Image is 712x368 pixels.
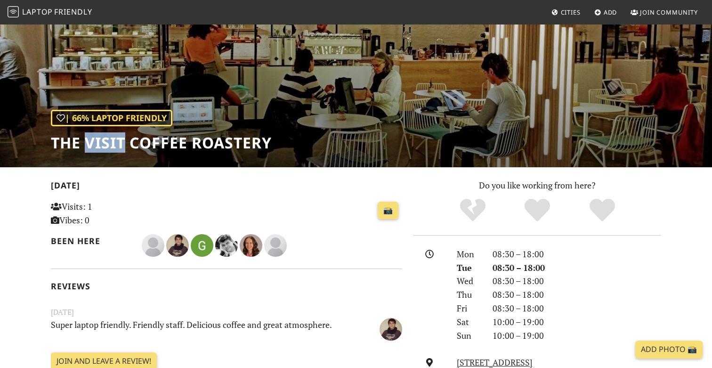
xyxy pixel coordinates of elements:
div: 08:30 – 18:00 [487,261,667,275]
span: Abdelkader Temani [380,322,402,334]
span: Kaja Tegtmeier [264,239,287,250]
div: Sat [451,315,487,329]
img: 2507-gaurish.jpg [191,234,213,257]
p: Do you like working from here? [413,179,661,192]
div: Tue [451,261,487,275]
div: 08:30 – 18:00 [487,302,667,315]
a: [STREET_ADDRESS] [457,357,533,368]
div: Wed [451,274,487,288]
img: blank-535327c66bd565773addf3077783bbfce4b00ec00e9fd257753287c682c7fa38.png [264,234,287,257]
h2: Been here [51,236,130,246]
a: 📸 [378,202,398,220]
img: LaptopFriendly [8,6,19,17]
div: No [440,197,505,223]
span: Tofu [142,239,166,250]
div: 08:30 – 18:00 [487,274,667,288]
div: 08:30 – 18:00 [487,247,667,261]
div: | 66% Laptop Friendly [51,110,172,126]
h2: [DATE] [51,180,402,194]
p: Super laptop friendly. Friendly staff. Delicious coffee and great atmosphere. [45,318,348,339]
h1: The Visit Coffee Roastery [51,134,272,152]
div: Mon [451,247,487,261]
a: Join Community [627,4,702,21]
img: 2731-abdelkader.jpg [380,318,402,341]
span: Gaurish Katlana [191,239,215,250]
div: Thu [451,288,487,302]
a: Add Photo 📸 [635,341,703,359]
div: Definitely! [570,197,635,223]
div: Fri [451,302,487,315]
small: [DATE] [45,306,408,318]
span: Friendly [54,7,92,17]
img: 2406-vlad.jpg [215,234,238,257]
span: Vlad Sitalo [215,239,240,250]
span: Nazlı Ergüder [240,239,264,250]
span: Abdelkader Temani [166,239,191,250]
img: 1930-nazli.jpg [240,234,262,257]
p: Visits: 1 Vibes: 0 [51,200,161,227]
div: 10:00 – 19:00 [487,329,667,343]
div: 10:00 – 19:00 [487,315,667,329]
span: Laptop [22,7,53,17]
a: LaptopFriendly LaptopFriendly [8,4,92,21]
span: Add [604,8,617,16]
div: Sun [451,329,487,343]
a: Add [591,4,621,21]
span: Cities [561,8,581,16]
img: blank-535327c66bd565773addf3077783bbfce4b00ec00e9fd257753287c682c7fa38.png [142,234,164,257]
div: Yes [505,197,570,223]
span: Join Community [640,8,698,16]
img: 2731-abdelkader.jpg [166,234,189,257]
div: 08:30 – 18:00 [487,288,667,302]
h2: Reviews [51,281,402,291]
a: Cities [548,4,584,21]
